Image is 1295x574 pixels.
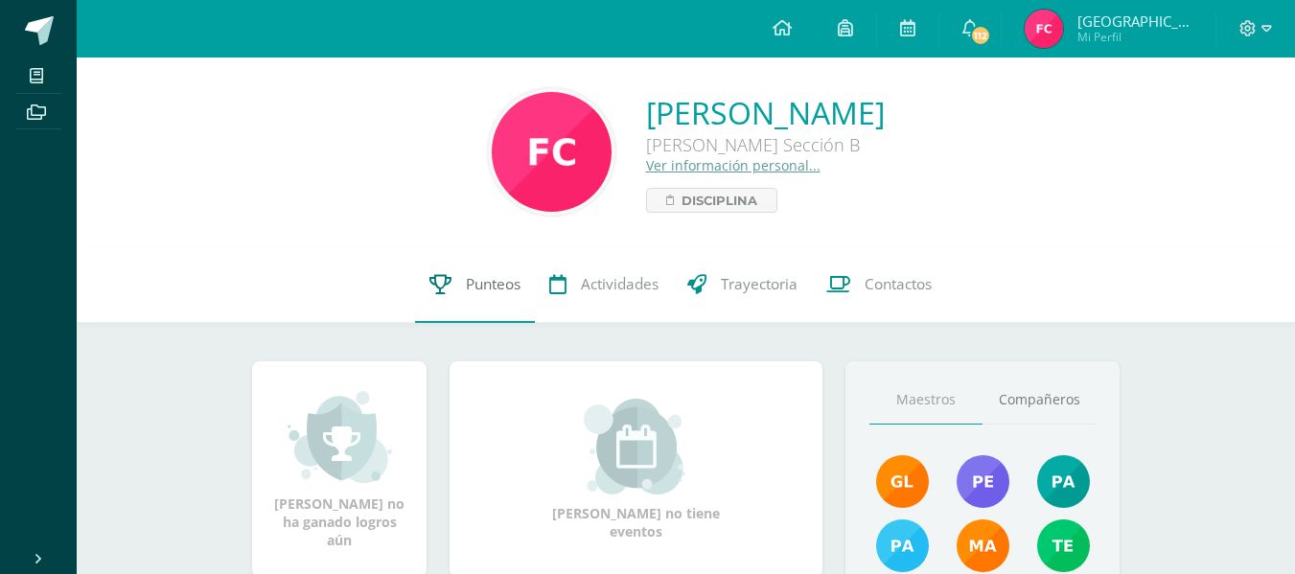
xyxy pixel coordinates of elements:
a: Disciplina [646,188,777,213]
a: Actividades [535,246,673,323]
a: Trayectoria [673,246,812,323]
a: Ver información personal... [646,156,821,174]
img: ab3f8c6513143b02fa157f66e315add2.png [492,92,612,212]
img: d0514ac6eaaedef5318872dd8b40be23.png [876,519,929,572]
a: Contactos [812,246,946,323]
span: Mi Perfil [1077,29,1192,45]
span: Punteos [466,274,520,294]
img: 40c28ce654064086a0d3fb3093eec86e.png [1037,455,1090,508]
img: event_small.png [584,399,688,494]
img: f478d08ad3f1f0ce51b70bf43961b330.png [1037,519,1090,572]
a: Maestros [869,376,983,425]
img: achievement_small.png [288,389,392,485]
div: [PERSON_NAME] no tiene eventos [541,399,732,540]
span: Actividades [581,274,659,294]
img: 560278503d4ca08c21e9c7cd40ba0529.png [957,519,1009,572]
img: 901d3a81a60619ba26076f020600640f.png [957,455,1009,508]
div: [PERSON_NAME] Sección B [646,133,885,156]
img: 895b5ece1ed178905445368d61b5ce67.png [876,455,929,508]
div: [PERSON_NAME] no ha ganado logros aún [271,389,407,549]
span: Disciplina [682,189,757,212]
span: Trayectoria [721,274,798,294]
span: [GEOGRAPHIC_DATA] [1077,11,1192,31]
img: 78439e708ab7adce90a8b590fe69b28d.png [1025,10,1063,48]
a: Punteos [415,246,535,323]
span: Contactos [865,274,932,294]
a: Compañeros [983,376,1096,425]
a: [PERSON_NAME] [646,92,885,133]
span: 112 [970,25,991,46]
